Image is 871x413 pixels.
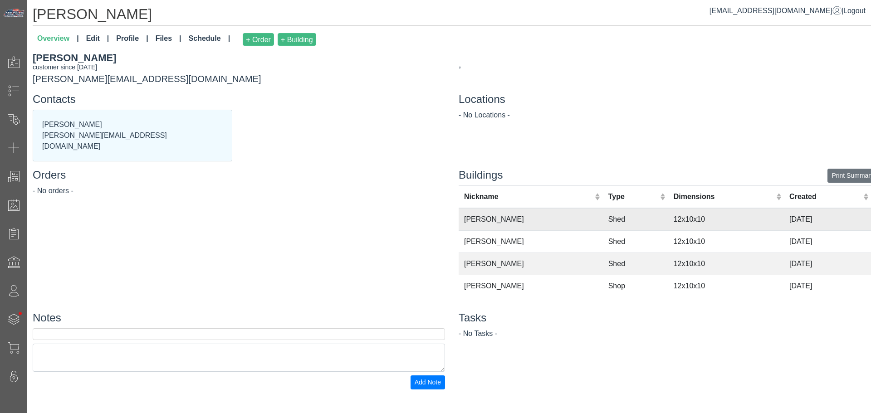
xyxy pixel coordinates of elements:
div: - No Tasks - [459,328,871,339]
button: Add Note [411,375,445,389]
td: [PERSON_NAME] [459,275,603,297]
div: [PERSON_NAME] [33,50,445,65]
td: 12x10x10 [668,253,784,275]
td: [PERSON_NAME] [459,253,603,275]
a: Profile [113,29,152,49]
img: Metals Direct Inc Logo [3,8,25,18]
h4: Orders [33,169,445,182]
td: [DATE] [784,208,871,231]
h4: Notes [33,311,445,325]
span: Logout [843,7,866,15]
span: Add Note [415,379,441,386]
div: customer since [DATE] [33,63,445,72]
span: • [9,299,32,328]
div: - No Locations - [459,110,871,121]
a: [EMAIL_ADDRESS][DOMAIN_NAME] [710,7,842,15]
td: [PERSON_NAME] [459,230,603,253]
button: + Order [243,33,274,46]
div: Created [789,191,861,202]
div: Dimensions [674,191,774,202]
div: Nickname [464,191,592,202]
td: [DATE] [784,275,871,297]
div: [PERSON_NAME][EMAIL_ADDRESS][DOMAIN_NAME] [26,50,452,86]
td: 12x10x10 [668,275,784,297]
td: Shed [603,230,668,253]
td: [DATE] [784,230,871,253]
h4: Contacts [33,93,445,106]
a: Files [152,29,185,49]
h4: Locations [459,93,871,106]
h1: [PERSON_NAME] [33,5,871,26]
h4: Buildings [459,169,871,182]
div: | [710,5,866,16]
td: 12x10x10 [668,230,784,253]
td: [DATE] [784,253,871,275]
td: [PERSON_NAME] [459,208,603,231]
td: Shed [603,208,668,231]
div: [PERSON_NAME] [PERSON_NAME][EMAIL_ADDRESS][DOMAIN_NAME] [33,110,232,161]
h4: Tasks [459,311,871,325]
div: , [459,58,871,71]
div: Type [608,191,658,202]
div: - No orders - [33,185,445,196]
a: Overview [34,29,83,49]
a: Edit [83,29,113,49]
a: Schedule [185,29,234,49]
td: Shop [603,275,668,297]
td: Shed [603,253,668,275]
button: + Building [278,33,316,46]
td: 12x10x10 [668,208,784,231]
